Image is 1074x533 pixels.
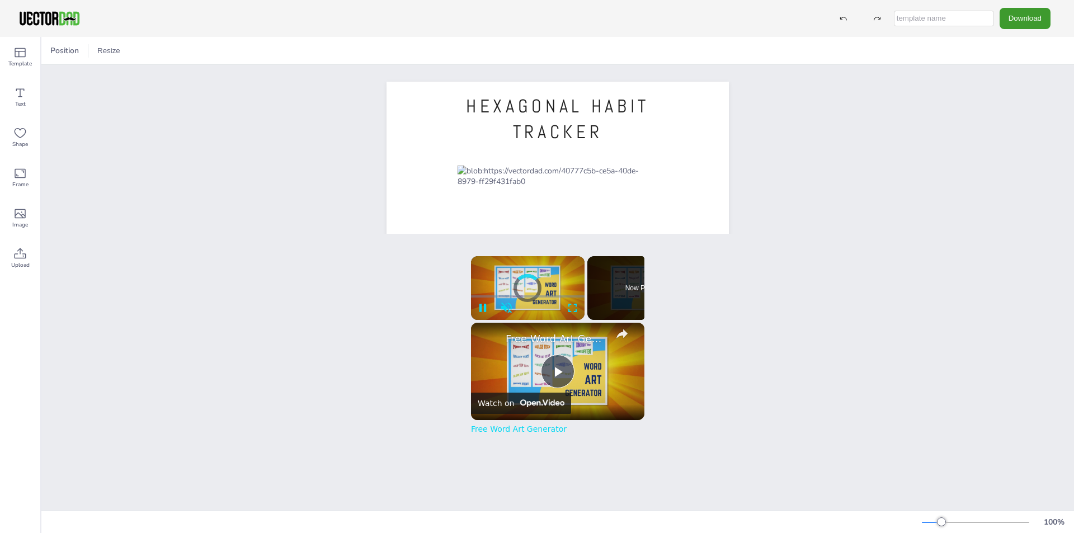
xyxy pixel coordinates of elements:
span: Shape [12,140,28,149]
button: share [612,323,632,343]
img: video of: Free Word Art Generator [471,323,644,420]
img: Video channel logo [516,399,564,407]
div: Watch on [478,399,514,408]
span: Frame [12,180,29,189]
div: Video Player [471,323,644,420]
button: Pause [471,296,494,320]
img: VectorDad-1.png [18,10,81,27]
span: Template [8,59,32,68]
span: Text [15,100,26,109]
a: channel logo [478,329,500,352]
a: Watch on Open.Video [471,393,571,414]
button: Play Video [541,355,574,388]
button: Fullscreen [561,296,585,320]
div: Video Player [471,256,585,320]
a: Free Word Art Generator [506,333,606,345]
input: template name [894,11,994,26]
span: Now Playing [625,285,663,291]
button: Resize [93,42,125,60]
span: HEXAGONAL HABIT TRACKER [466,95,649,144]
button: Download [1000,8,1051,29]
span: Position [48,45,81,56]
span: Upload [11,261,30,270]
button: Unmute [494,296,518,320]
span: Image [12,220,28,229]
div: 100 % [1040,517,1067,527]
div: Progress Bar [471,295,585,298]
a: Free Word Art Generator [471,424,567,433]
